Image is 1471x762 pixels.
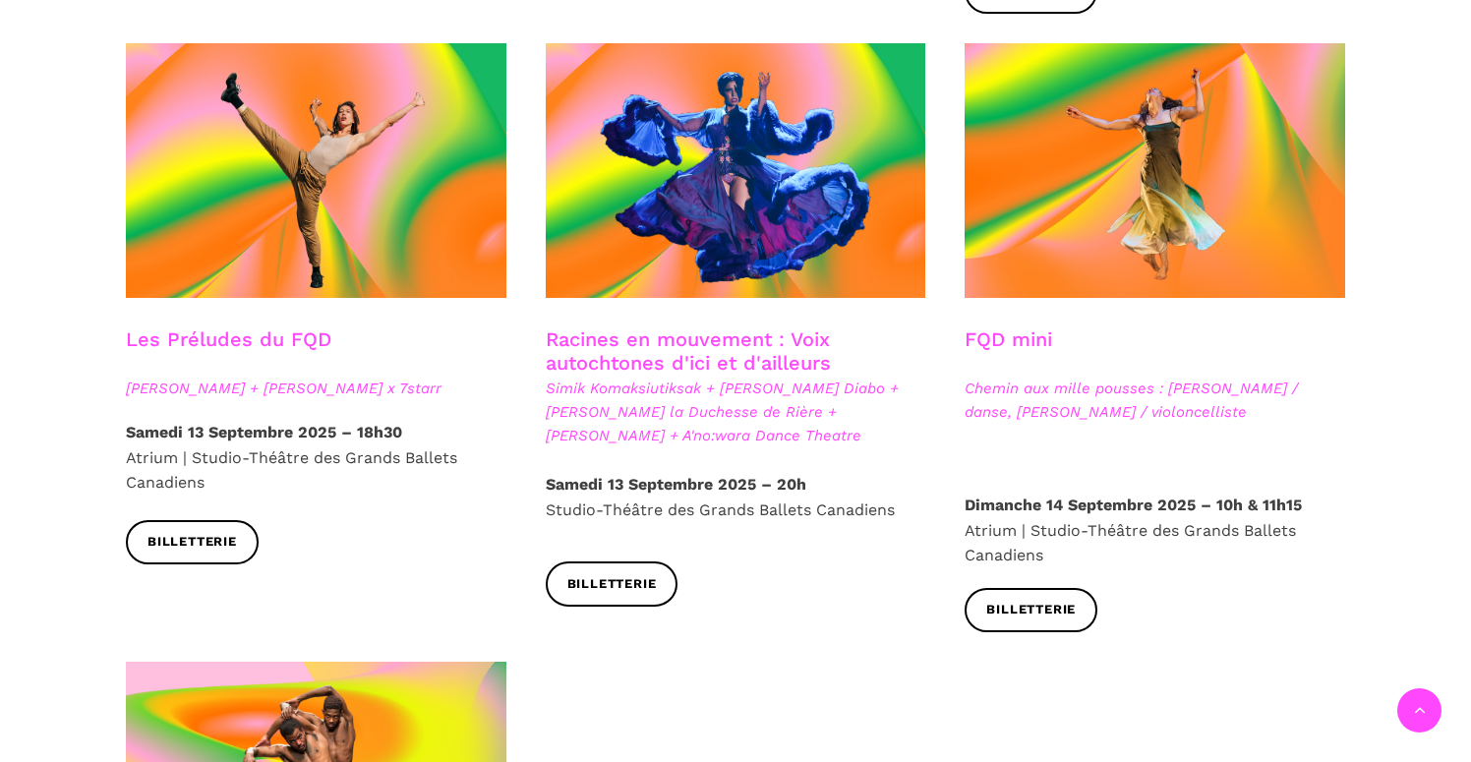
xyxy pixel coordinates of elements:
[546,472,926,522] p: Studio-Théâtre des Grands Ballets Canadiens
[126,423,402,441] strong: Samedi 13 Septembre 2025 – 18h30
[965,588,1097,632] a: Billetterie
[126,327,331,351] a: Les Préludes du FQD
[965,327,1052,351] a: FQD mini
[147,532,237,553] span: Billetterie
[126,377,506,400] span: [PERSON_NAME] + [PERSON_NAME] x 7starr
[986,600,1076,620] span: Billetterie
[546,377,926,447] span: Simik Komaksiutiksak + [PERSON_NAME] Diabo + [PERSON_NAME] la Duchesse de Rière + [PERSON_NAME] +...
[126,420,506,496] p: Atrium | Studio-Théâtre des Grands Ballets Canadiens
[965,493,1345,568] p: Atrium | Studio-Théâtre des Grands Ballets Canadiens
[546,561,678,606] a: Billetterie
[546,327,831,375] a: Racines en mouvement : Voix autochtones d'ici et d'ailleurs
[126,520,259,564] a: Billetterie
[546,475,806,494] strong: Samedi 13 Septembre 2025 – 20h
[965,377,1345,424] span: Chemin aux mille pousses : [PERSON_NAME] / danse, [PERSON_NAME] / violoncelliste
[965,496,1302,514] strong: Dimanche 14 Septembre 2025 – 10h & 11h15
[567,574,657,595] span: Billetterie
